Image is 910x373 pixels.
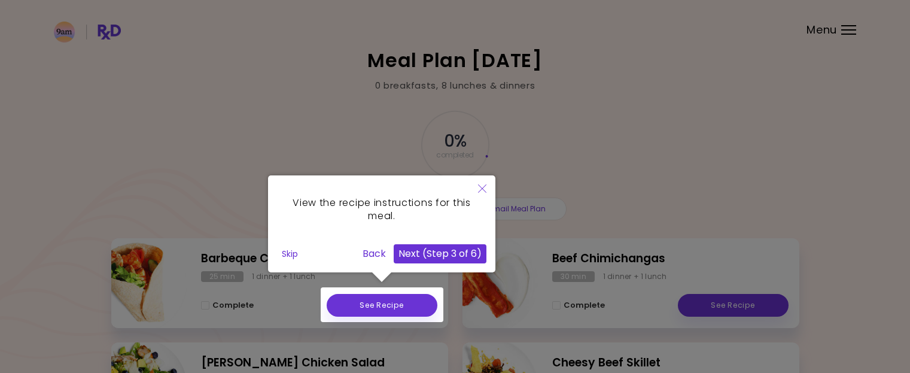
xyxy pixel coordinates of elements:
[394,244,486,263] button: Next (Step 3 of 6)
[358,244,391,263] button: Back
[469,175,495,204] button: Close
[277,184,486,235] div: View the recipe instructions for this meal.
[277,245,303,263] button: Skip
[268,175,495,272] div: View the recipe instructions for this meal.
